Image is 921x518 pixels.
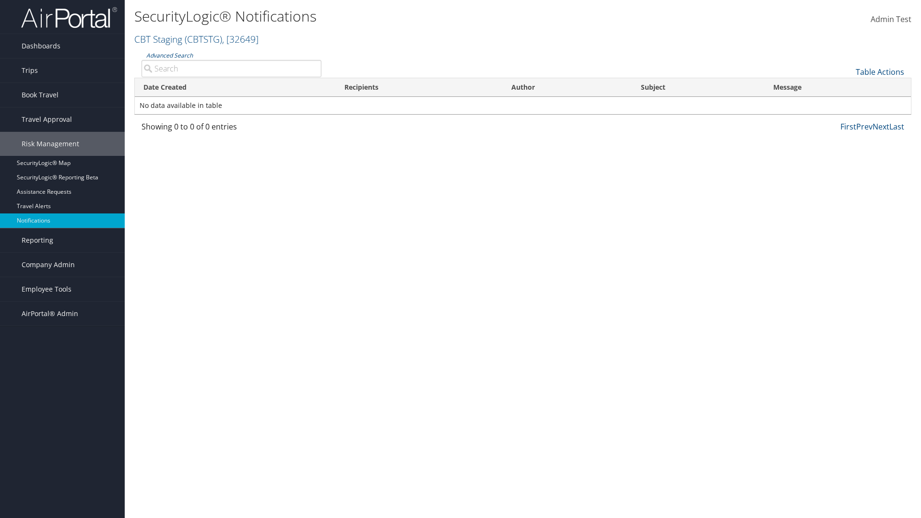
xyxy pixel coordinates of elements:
[22,228,53,252] span: Reporting
[889,121,904,132] a: Last
[185,33,222,46] span: ( CBTSTG )
[22,277,71,301] span: Employee Tools
[142,121,321,137] div: Showing 0 to 0 of 0 entries
[22,59,38,82] span: Trips
[765,78,911,97] th: Message: activate to sort column ascending
[632,78,765,97] th: Subject: activate to sort column ascending
[856,121,873,132] a: Prev
[146,51,193,59] a: Advanced Search
[503,78,632,97] th: Author: activate to sort column ascending
[134,6,652,26] h1: SecurityLogic® Notifications
[22,83,59,107] span: Book Travel
[336,78,503,97] th: Recipients: activate to sort column ascending
[142,60,321,77] input: Advanced Search
[135,97,911,114] td: No data available in table
[873,121,889,132] a: Next
[222,33,259,46] span: , [ 32649 ]
[22,132,79,156] span: Risk Management
[871,5,911,35] a: Admin Test
[134,33,259,46] a: CBT Staging
[22,253,75,277] span: Company Admin
[22,302,78,326] span: AirPortal® Admin
[871,14,911,24] span: Admin Test
[135,78,336,97] th: Date Created: activate to sort column ascending
[21,6,117,29] img: airportal-logo.png
[22,34,60,58] span: Dashboards
[856,67,904,77] a: Table Actions
[840,121,856,132] a: First
[22,107,72,131] span: Travel Approval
